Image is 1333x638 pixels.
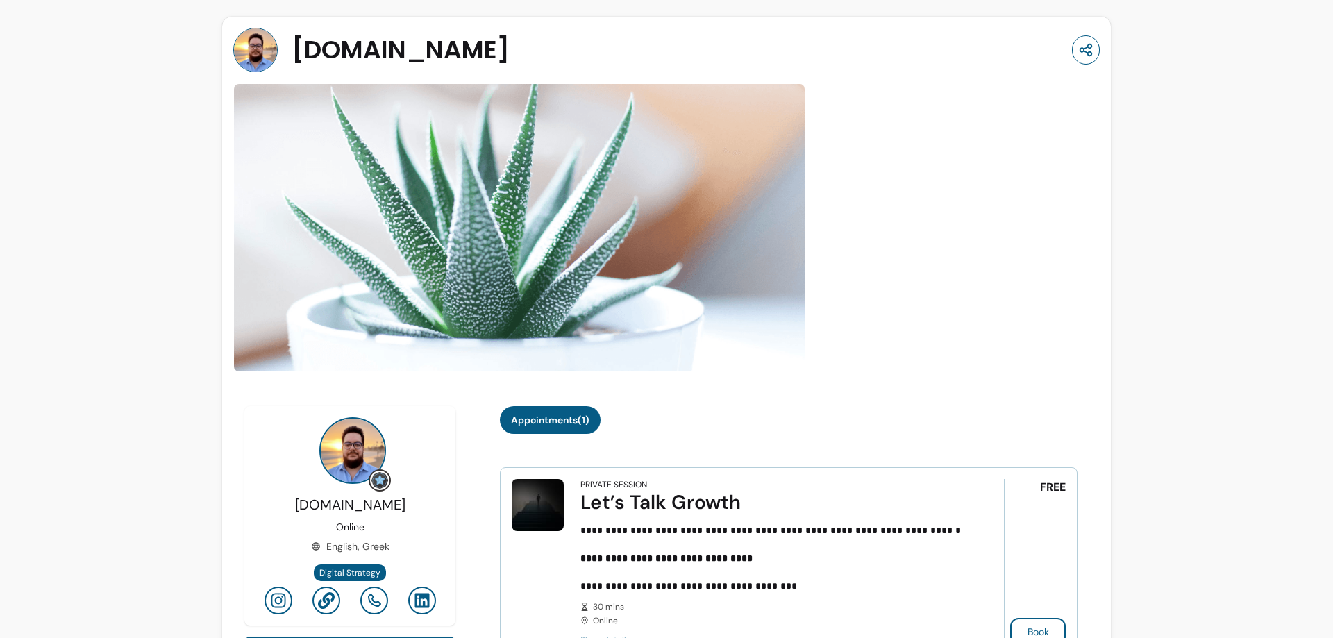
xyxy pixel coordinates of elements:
[233,28,278,72] img: Provider image
[580,479,647,490] div: Private Session
[580,601,965,626] div: Online
[233,83,805,372] img: image-0
[593,601,965,612] span: 30 mins
[1040,479,1066,496] span: FREE
[512,479,564,531] img: Let’s Talk Growth
[292,36,510,64] span: [DOMAIN_NAME]
[580,490,965,515] div: Let’s Talk Growth
[500,406,601,434] button: Appointments(1)
[319,567,380,578] span: Digital Strategy
[319,417,386,484] img: Provider image
[371,472,388,489] img: Grow
[336,520,364,534] p: Online
[311,539,389,553] div: English, Greek
[295,496,405,514] span: [DOMAIN_NAME]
